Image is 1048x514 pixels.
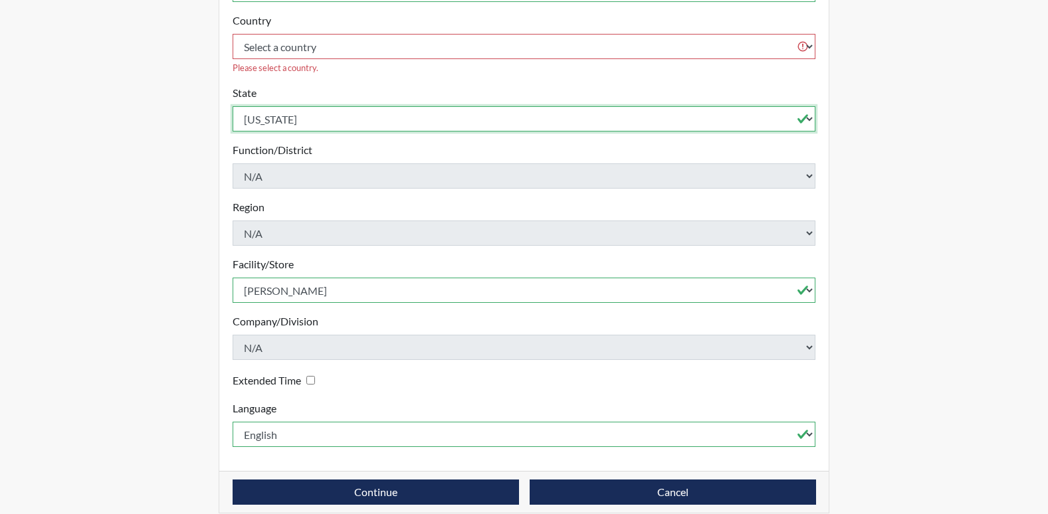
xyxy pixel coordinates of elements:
label: Region [233,199,264,215]
button: Cancel [530,479,816,505]
button: Continue [233,479,519,505]
label: Function/District [233,142,312,158]
label: Language [233,400,276,416]
label: Extended Time [233,373,301,388]
label: Company/Division [233,313,318,329]
label: State [233,85,257,101]
label: Country [233,13,271,29]
label: Facility/Store [233,256,294,272]
div: Checking this box will provide the interviewee with an accomodation of extra time to answer each ... [233,371,320,390]
div: Please select a country. [233,62,816,74]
